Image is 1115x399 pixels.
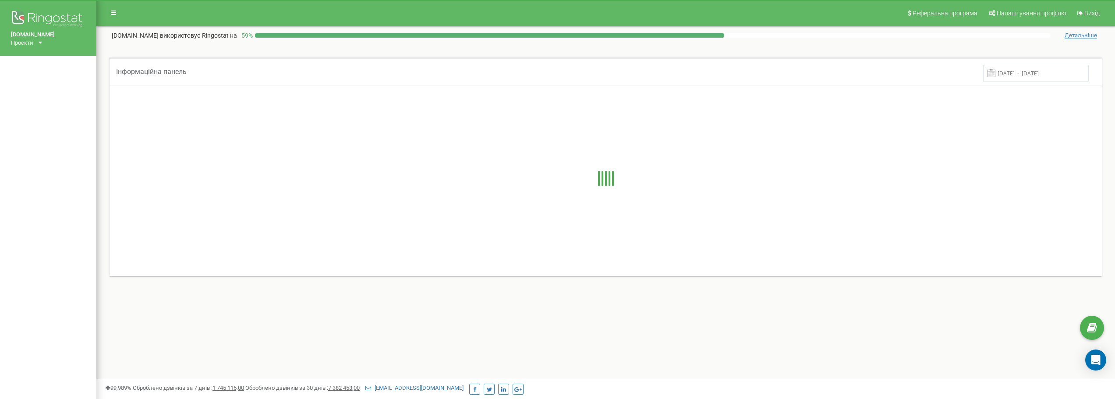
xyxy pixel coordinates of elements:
a: [EMAIL_ADDRESS][DOMAIN_NAME] [365,385,464,391]
u: 7 382 453,00 [328,385,360,391]
span: Оброблено дзвінків за 7 днів : [133,385,244,391]
p: [DOMAIN_NAME] [112,31,237,40]
span: Інформаційна панель [116,67,187,76]
span: Налаштування профілю [997,10,1066,17]
u: 1 745 115,00 [212,385,244,391]
span: Детальніше [1065,32,1097,39]
span: Вихід [1084,10,1100,17]
span: 99,989% [105,385,131,391]
span: Оброблено дзвінків за 30 днів : [245,385,360,391]
div: Проєкти [11,39,33,47]
a: [DOMAIN_NAME] [11,31,85,39]
span: Реферальна програма [913,10,977,17]
img: Ringostat logo [11,9,85,31]
div: Open Intercom Messenger [1085,350,1106,371]
p: 59 % [237,31,255,40]
span: використовує Ringostat на [160,32,237,39]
